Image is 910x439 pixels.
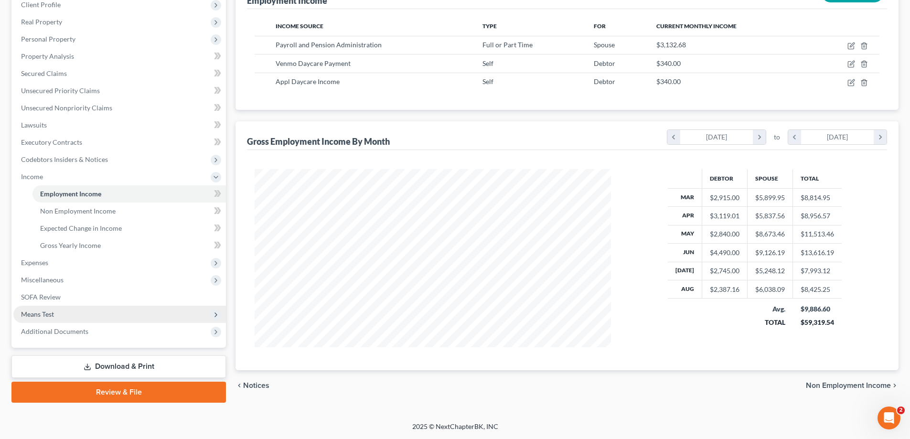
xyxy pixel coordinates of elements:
div: $9,886.60 [801,304,835,314]
th: Spouse [748,169,793,188]
span: Codebtors Insiders & Notices [21,155,108,163]
div: TOTAL [755,318,785,327]
span: Property Analysis [21,52,74,60]
div: $5,899.95 [755,193,785,203]
span: Income Source [276,22,323,30]
a: Employment Income [32,185,226,203]
div: [DATE] [801,130,874,144]
span: Unsecured Nonpriority Claims [21,104,112,112]
span: $340.00 [656,59,681,67]
span: For [594,22,606,30]
a: Executory Contracts [13,134,226,151]
span: Real Property [21,18,62,26]
a: Property Analysis [13,48,226,65]
span: Personal Property [21,35,75,43]
span: Type [482,22,497,30]
span: Means Test [21,310,54,318]
td: $8,425.25 [793,280,842,299]
span: Miscellaneous [21,276,64,284]
i: chevron_left [788,130,801,144]
a: SOFA Review [13,289,226,306]
span: Client Profile [21,0,61,9]
span: Full or Part Time [482,41,533,49]
button: Non Employment Income chevron_right [806,382,899,389]
div: Avg. [755,304,785,314]
span: Employment Income [40,190,101,198]
span: Gross Yearly Income [40,241,101,249]
a: Lawsuits [13,117,226,134]
a: Gross Yearly Income [32,237,226,254]
span: Secured Claims [21,69,67,77]
i: chevron_left [667,130,680,144]
td: $8,956.57 [793,207,842,225]
div: $5,837.56 [755,211,785,221]
span: Non Employment Income [40,207,116,215]
iframe: Intercom live chat [878,407,900,429]
span: 2 [897,407,905,414]
th: Mar [668,188,702,206]
th: Total [793,169,842,188]
i: chevron_right [874,130,887,144]
div: $6,038.09 [755,285,785,294]
th: Debtor [702,169,748,188]
div: $3,119.01 [710,211,739,221]
span: SOFA Review [21,293,61,301]
span: Executory Contracts [21,138,82,146]
td: $7,993.12 [793,262,842,280]
a: Non Employment Income [32,203,226,220]
a: Expected Change in Income [32,220,226,237]
a: Secured Claims [13,65,226,82]
a: Download & Print [11,355,226,378]
span: Expected Change in Income [40,224,122,232]
button: chevron_left Notices [236,382,269,389]
span: Unsecured Priority Claims [21,86,100,95]
th: Aug [668,280,702,299]
a: Review & File [11,382,226,403]
td: $8,814.95 [793,188,842,206]
div: $2,387.16 [710,285,739,294]
span: Income [21,172,43,181]
i: chevron_left [236,382,243,389]
td: $11,513.46 [793,225,842,243]
span: $3,132.68 [656,41,686,49]
div: $4,490.00 [710,248,739,257]
div: [DATE] [680,130,753,144]
span: Notices [243,382,269,389]
span: Venmo Daycare Payment [276,59,351,67]
i: chevron_right [891,382,899,389]
div: Gross Employment Income By Month [247,136,390,147]
span: Payroll and Pension Administration [276,41,382,49]
th: [DATE] [668,262,702,280]
a: Unsecured Nonpriority Claims [13,99,226,117]
th: May [668,225,702,243]
div: $2,840.00 [710,229,739,239]
span: $340.00 [656,77,681,86]
div: $8,673.46 [755,229,785,239]
span: Non Employment Income [806,382,891,389]
span: Spouse [594,41,615,49]
span: Appl Daycare Income [276,77,340,86]
td: $13,616.19 [793,244,842,262]
span: Debtor [594,59,615,67]
th: Jun [668,244,702,262]
a: Unsecured Priority Claims [13,82,226,99]
div: 2025 © NextChapterBK, INC [183,422,728,439]
div: $5,248.12 [755,266,785,276]
span: Expenses [21,258,48,267]
span: Current Monthly Income [656,22,737,30]
div: $2,915.00 [710,193,739,203]
span: to [774,132,780,142]
i: chevron_right [753,130,766,144]
span: Debtor [594,77,615,86]
span: Self [482,59,493,67]
span: Lawsuits [21,121,47,129]
span: Self [482,77,493,86]
th: Apr [668,207,702,225]
div: $59,319.54 [801,318,835,327]
div: $2,745.00 [710,266,739,276]
span: Additional Documents [21,327,88,335]
div: $9,126.19 [755,248,785,257]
